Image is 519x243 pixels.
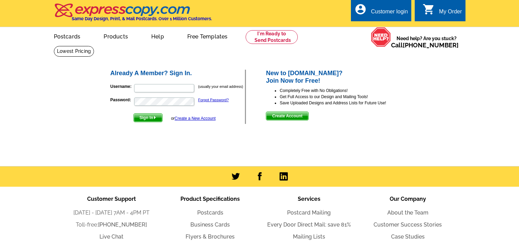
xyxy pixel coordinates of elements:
[171,115,215,121] div: or
[72,16,212,21] h4: Same Day Design, Print, & Mail Postcards. Over 1 Million Customers.
[198,98,229,102] a: Forgot Password?
[186,233,235,240] a: Flyers & Brochures
[354,3,367,15] i: account_circle
[180,196,240,202] span: Product Specifications
[133,113,163,122] button: Sign In
[267,221,351,228] a: Every Door Direct Mail: save 81%
[371,27,391,47] img: help
[266,112,308,120] span: Create Account
[423,3,435,15] i: shopping_cart
[391,233,425,240] a: Case Studies
[99,233,123,240] a: Live Chat
[403,42,459,49] a: [PHONE_NUMBER]
[98,221,147,228] a: [PHONE_NUMBER]
[43,28,92,44] a: Postcards
[175,116,215,121] a: Create a New Account
[110,97,133,103] label: Password:
[62,221,161,229] li: Toll-free:
[287,209,331,216] a: Postcard Mailing
[391,35,462,49] span: Need help? Are you stuck?
[423,8,462,16] a: shopping_cart My Order
[87,196,136,202] span: Customer Support
[439,9,462,18] div: My Order
[298,196,320,202] span: Services
[153,116,156,119] img: button-next-arrow-white.png
[198,84,243,89] small: (usually your email address)
[62,209,161,217] li: [DATE] - [DATE] 7AM - 4PM PT
[93,28,139,44] a: Products
[390,196,426,202] span: Our Company
[266,112,308,120] button: Create Account
[280,100,410,106] li: Save Uploaded Designs and Address Lists for Future Use!
[280,88,410,94] li: Completely Free with No Obligations!
[190,221,230,228] a: Business Cards
[354,8,408,16] a: account_circle Customer login
[110,70,245,77] h2: Already A Member? Sign In.
[134,114,162,122] span: Sign In
[391,42,459,49] span: Call
[371,9,408,18] div: Customer login
[54,8,212,21] a: Same Day Design, Print, & Mail Postcards. Over 1 Million Customers.
[266,70,410,84] h2: New to [DOMAIN_NAME]? Join Now for Free!
[374,221,442,228] a: Customer Success Stories
[280,94,410,100] li: Get Full Access to our Design and Mailing Tools!
[387,209,428,216] a: About the Team
[110,83,133,90] label: Username:
[197,209,223,216] a: Postcards
[140,28,175,44] a: Help
[176,28,239,44] a: Free Templates
[293,233,325,240] a: Mailing Lists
